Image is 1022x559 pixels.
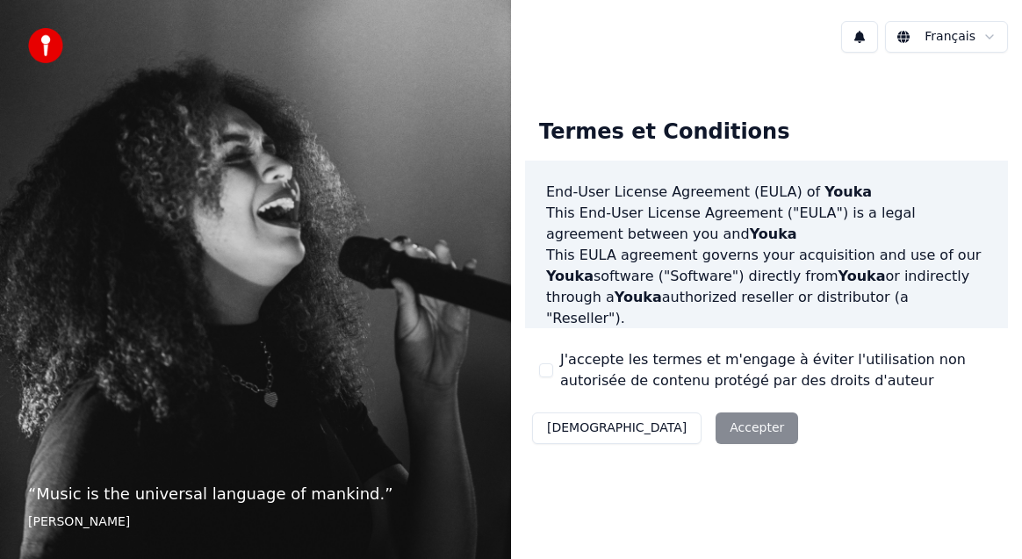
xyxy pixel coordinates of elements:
[28,513,483,531] footer: [PERSON_NAME]
[546,268,594,284] span: Youka
[532,412,702,444] button: [DEMOGRAPHIC_DATA]
[546,245,987,329] p: This EULA agreement governs your acquisition and use of our software ("Software") directly from o...
[546,182,987,203] h3: End-User License Agreement (EULA) of
[838,268,886,284] span: Youka
[560,349,994,391] label: J'accepte les termes et m'engage à éviter l'utilisation non autorisée de contenu protégé par des ...
[546,203,987,245] p: This End-User License Agreement ("EULA") is a legal agreement between you and
[28,28,63,63] img: youka
[615,289,662,305] span: Youka
[525,104,803,161] div: Termes et Conditions
[28,482,483,506] p: “ Music is the universal language of mankind. ”
[824,183,872,200] span: Youka
[750,226,797,242] span: Youka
